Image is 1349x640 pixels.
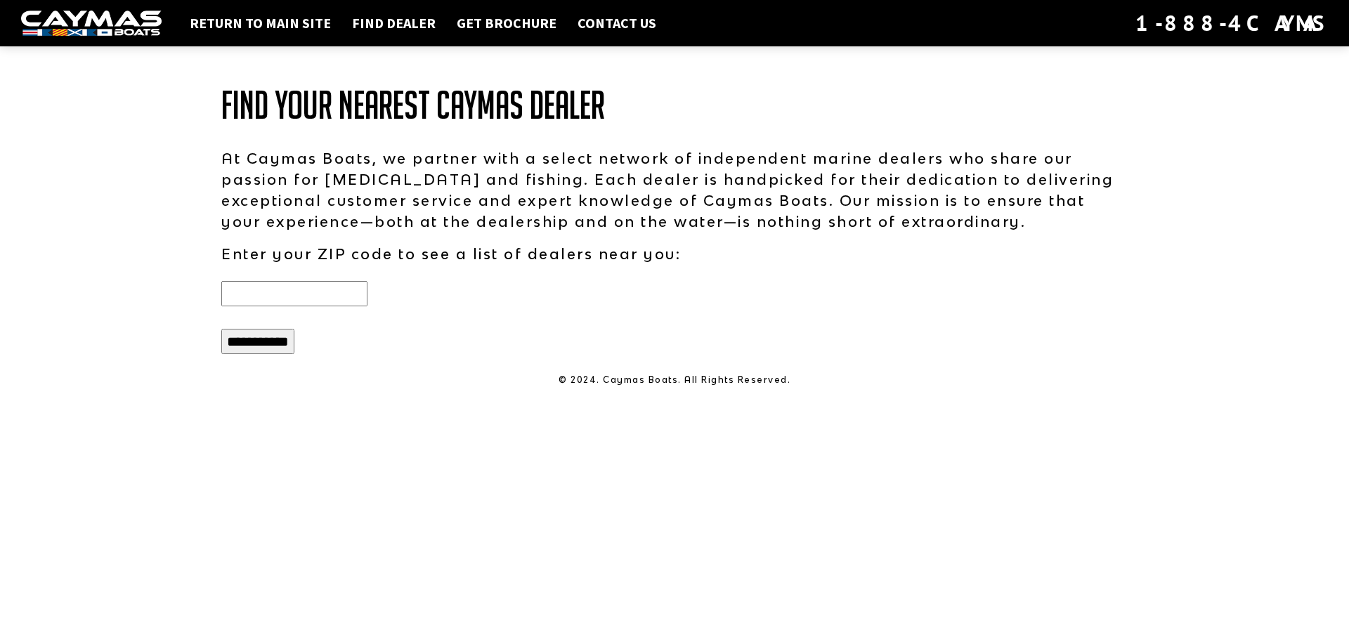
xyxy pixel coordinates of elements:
[221,148,1128,232] p: At Caymas Boats, we partner with a select network of independent marine dealers who share our pas...
[571,14,663,32] a: Contact Us
[21,11,162,37] img: white-logo-c9c8dbefe5ff5ceceb0f0178aa75bf4bb51f6bca0971e226c86eb53dfe498488.png
[221,243,1128,264] p: Enter your ZIP code to see a list of dealers near you:
[345,14,443,32] a: Find Dealer
[221,374,1128,386] p: © 2024. Caymas Boats. All Rights Reserved.
[1135,8,1328,39] div: 1-888-4CAYMAS
[221,84,1128,126] h1: Find Your Nearest Caymas Dealer
[183,14,338,32] a: Return to main site
[450,14,563,32] a: Get Brochure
